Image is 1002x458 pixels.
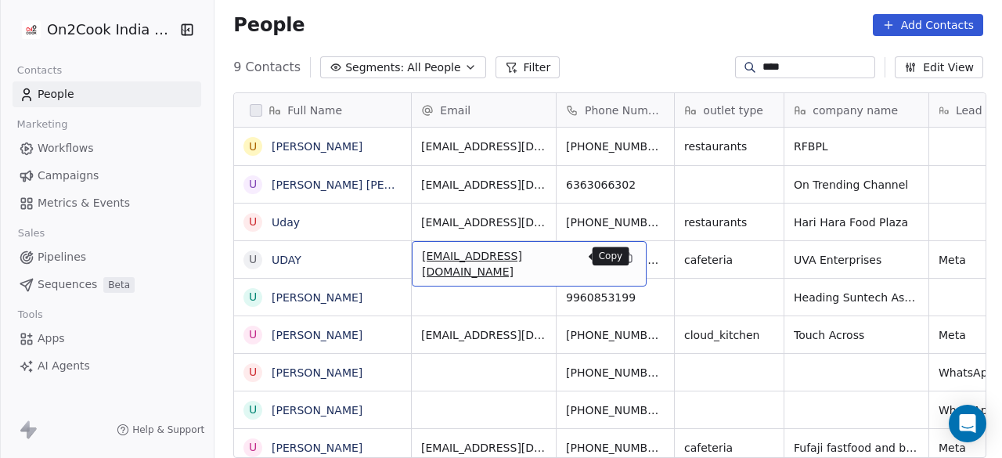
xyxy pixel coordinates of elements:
[421,215,546,230] span: [EMAIL_ADDRESS][DOMAIN_NAME]
[566,327,665,343] span: [PHONE_NUMBER]
[566,215,665,230] span: [PHONE_NUMBER]
[11,303,49,326] span: Tools
[233,13,305,37] span: People
[249,214,257,230] div: U
[10,113,74,136] span: Marketing
[272,291,362,304] a: [PERSON_NAME]
[13,244,201,270] a: Pipelines
[272,442,362,454] a: [PERSON_NAME]
[47,20,176,40] span: On2Cook India Pvt. Ltd.
[684,327,774,343] span: cloud_kitchen
[566,365,665,380] span: [PHONE_NUMBER]
[13,163,201,189] a: Campaigns
[794,177,919,193] span: On Trending Channel
[813,103,898,118] span: company name
[287,103,342,118] span: Full Name
[784,93,928,127] div: company name
[794,290,919,305] span: Heading Suntech Associates
[440,103,470,118] span: Email
[249,176,257,193] div: U
[38,330,65,347] span: Apps
[407,60,460,76] span: All People
[249,251,257,268] div: U
[13,81,201,107] a: People
[557,93,674,127] div: Phone Number
[38,358,90,374] span: AI Agents
[117,424,204,436] a: Help & Support
[684,215,774,230] span: restaurants
[13,353,201,379] a: AI Agents
[10,59,69,82] span: Contacts
[599,250,623,262] p: Copy
[13,272,201,298] a: SequencesBeta
[38,195,130,211] span: Metrics & Events
[38,168,99,184] span: Campaigns
[233,58,301,77] span: 9 Contacts
[422,248,608,279] span: [EMAIL_ADDRESS][DOMAIN_NAME]
[272,329,362,341] a: [PERSON_NAME]
[794,215,919,230] span: Hari Hara Food Plaza
[566,402,665,418] span: [PHONE_NUMBER]
[873,14,983,36] button: Add Contacts
[249,289,257,305] div: U
[38,140,94,157] span: Workflows
[272,404,362,417] a: [PERSON_NAME]
[132,424,204,436] span: Help & Support
[794,252,919,268] span: UVA Enterprises
[249,439,257,456] div: U
[794,440,919,456] span: Fufaji fastfood and beverage
[703,103,763,118] span: outlet type
[794,139,919,154] span: RFBPL
[895,56,983,78] button: Edit View
[421,177,546,193] span: [EMAIL_ADDRESS][DOMAIN_NAME]
[249,402,257,418] div: U
[684,440,774,456] span: cafeteria
[13,190,201,216] a: Metrics & Events
[234,93,411,127] div: Full Name
[13,326,201,352] a: Apps
[272,140,362,153] a: [PERSON_NAME]
[585,103,665,118] span: Phone Number
[272,216,300,229] a: Uday
[272,179,457,191] a: [PERSON_NAME] [PERSON_NAME]
[249,139,257,155] div: U
[566,290,665,305] span: 9960853199
[421,440,546,456] span: [EMAIL_ADDRESS][DOMAIN_NAME]
[38,86,74,103] span: People
[421,139,546,154] span: [EMAIL_ADDRESS][DOMAIN_NAME]
[272,366,362,379] a: [PERSON_NAME]
[38,276,97,293] span: Sequences
[566,139,665,154] span: [PHONE_NUMBER]
[412,93,556,127] div: Email
[675,93,784,127] div: outlet type
[249,364,257,380] div: U
[566,440,665,456] span: [PHONE_NUMBER]
[249,326,257,343] div: U
[684,139,774,154] span: restaurants
[11,222,52,245] span: Sales
[103,277,135,293] span: Beta
[794,327,919,343] span: Touch Across
[949,405,986,442] div: Open Intercom Messenger
[421,327,546,343] span: [EMAIL_ADDRESS][DOMAIN_NAME]
[13,135,201,161] a: Workflows
[272,254,301,266] a: UDAY
[22,20,41,39] img: on2cook%20logo-04%20copy.jpg
[496,56,560,78] button: Filter
[566,177,665,193] span: 6363066302
[38,249,86,265] span: Pipelines
[684,252,774,268] span: cafeteria
[19,16,169,43] button: On2Cook India Pvt. Ltd.
[345,60,404,76] span: Segments:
